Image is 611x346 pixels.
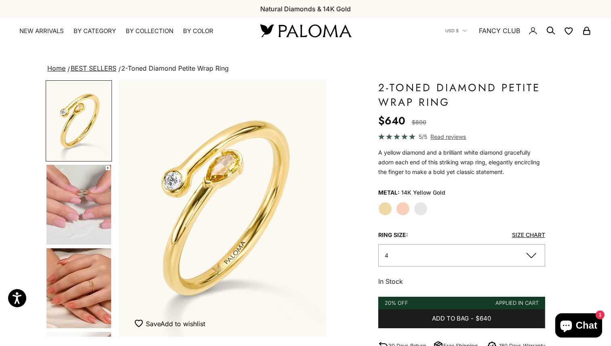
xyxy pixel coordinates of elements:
[378,187,400,199] legend: Metal:
[412,117,426,127] compare-at-price: $800
[401,187,445,199] variant-option-value: 14K Yellow Gold
[118,80,326,337] img: #YellowGold
[260,4,351,14] p: Natural Diamonds & 14K Gold
[71,64,116,72] a: BEST SELLERS
[385,299,408,307] div: 20% Off
[378,132,545,141] a: 5/5 Read reviews
[378,80,545,109] h1: 2-Toned Diamond Petite Wrap Ring
[378,244,545,266] button: 4
[445,27,467,34] button: USD $
[378,113,405,129] sale-price: $640
[553,313,605,340] inbox-online-store-chat: Shopify online store chat
[135,319,205,329] button: Add to Wishlist
[135,319,146,327] img: wishlist
[495,299,539,307] div: Applied in cart
[46,247,112,329] button: Go to item 5
[46,81,111,161] img: #YellowGold
[46,164,112,245] button: Go to item 4
[126,27,173,35] summary: By Collection
[445,18,592,44] nav: Secondary navigation
[118,80,326,337] div: Item 1 of 14
[160,320,205,328] span: Add to wishlist
[121,64,229,72] span: 2-Toned Diamond Petite Wrap Ring
[46,248,111,328] img: #YellowGold #RoseGold #WhiteGold
[476,314,491,324] span: $640
[19,27,64,35] a: NEW ARRIVALS
[19,27,241,35] nav: Primary navigation
[378,229,408,241] legend: Ring Size:
[479,25,520,36] a: FANCY CLUB
[46,63,565,74] nav: breadcrumbs
[46,165,111,245] img: #YellowGold #WhiteGold #RoseGold
[419,132,427,141] span: 5/5
[378,276,545,287] p: In Stock
[378,148,545,177] p: A yellow diamond and a brilliant white diamond gracefully adorn each end of this striking wrap ri...
[74,27,116,35] summary: By Category
[430,132,466,141] span: Read reviews
[445,27,459,34] span: USD $
[385,252,388,259] span: 4
[183,27,213,35] summary: By Color
[378,309,545,329] button: Add to bag-$640
[432,314,469,324] span: Add to bag
[512,231,545,238] a: Size Chart
[46,80,112,161] button: Go to item 1
[47,64,65,72] a: Home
